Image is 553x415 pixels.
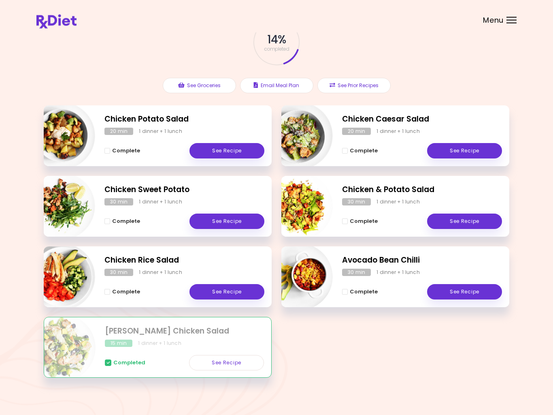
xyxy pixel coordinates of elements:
img: RxDiet [36,15,77,29]
button: Complete - Chicken Potato Salad [104,146,140,156]
span: Menu [483,17,504,24]
div: 1 dinner + 1 lunch [139,128,182,135]
img: Info - Chicken Caesar Salad [266,103,333,170]
div: 1 dinner + 1 lunch [376,269,420,276]
h2: Chicken Potato Salad [104,114,264,126]
span: Complete [350,148,378,154]
button: Email Meal Plan [240,78,313,94]
span: Complete [112,218,140,225]
div: 30 min [342,199,371,206]
button: Complete - Chicken Sweet Potato [104,217,140,227]
button: Complete - Chicken & Potato Salad [342,217,378,227]
span: Complete [112,289,140,295]
span: Complete [350,218,378,225]
h2: Avocado Bean Chilli [342,255,502,267]
div: 30 min [104,269,133,276]
div: 30 min [104,199,133,206]
button: Complete - Chicken Rice Salad [104,287,140,297]
a: See Recipe - Chicken Potato Salad [189,143,264,159]
h2: Chicken Caesar Salad [342,114,502,126]
div: 15 min [105,340,132,347]
div: 1 dinner + 1 lunch [138,340,181,347]
img: Info - Chicken Potato Salad [28,103,95,170]
span: Completed [113,360,145,366]
span: completed [264,47,289,52]
div: 1 dinner + 1 lunch [376,128,420,135]
a: See Recipe - Berry Chicken Salad [189,355,264,371]
a: See Recipe - Chicken Sweet Potato [189,214,264,229]
button: Complete - Avocado Bean Chilli [342,287,378,297]
a: See Recipe - Avocado Bean Chilli [427,285,502,300]
h2: Chicken Rice Salad [104,255,264,267]
img: Info - Chicken & Potato Salad [266,173,333,240]
div: 1 dinner + 1 lunch [376,199,420,206]
a: See Recipe - Chicken Caesar Salad [427,143,502,159]
a: See Recipe - Chicken Rice Salad [189,285,264,300]
h2: Berry Chicken Salad [105,326,264,338]
div: 20 min [104,128,133,135]
span: Complete [112,148,140,154]
h2: Chicken & Potato Salad [342,184,502,196]
img: Info - Chicken Sweet Potato [28,173,95,240]
span: 14 % [267,33,286,47]
img: Info - Avocado Bean Chilli [266,244,333,311]
div: 1 dinner + 1 lunch [139,269,182,276]
img: Info - Chicken Rice Salad [28,244,95,311]
span: Complete [350,289,378,295]
h2: Chicken Sweet Potato [104,184,264,196]
button: See Groceries [163,78,236,94]
div: 30 min [342,269,371,276]
img: Info - Berry Chicken Salad [28,314,96,382]
div: 1 dinner + 1 lunch [139,199,182,206]
a: See Recipe - Chicken & Potato Salad [427,214,502,229]
div: 20 min [342,128,371,135]
button: See Prior Recipes [317,78,391,94]
button: Complete - Chicken Caesar Salad [342,146,378,156]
